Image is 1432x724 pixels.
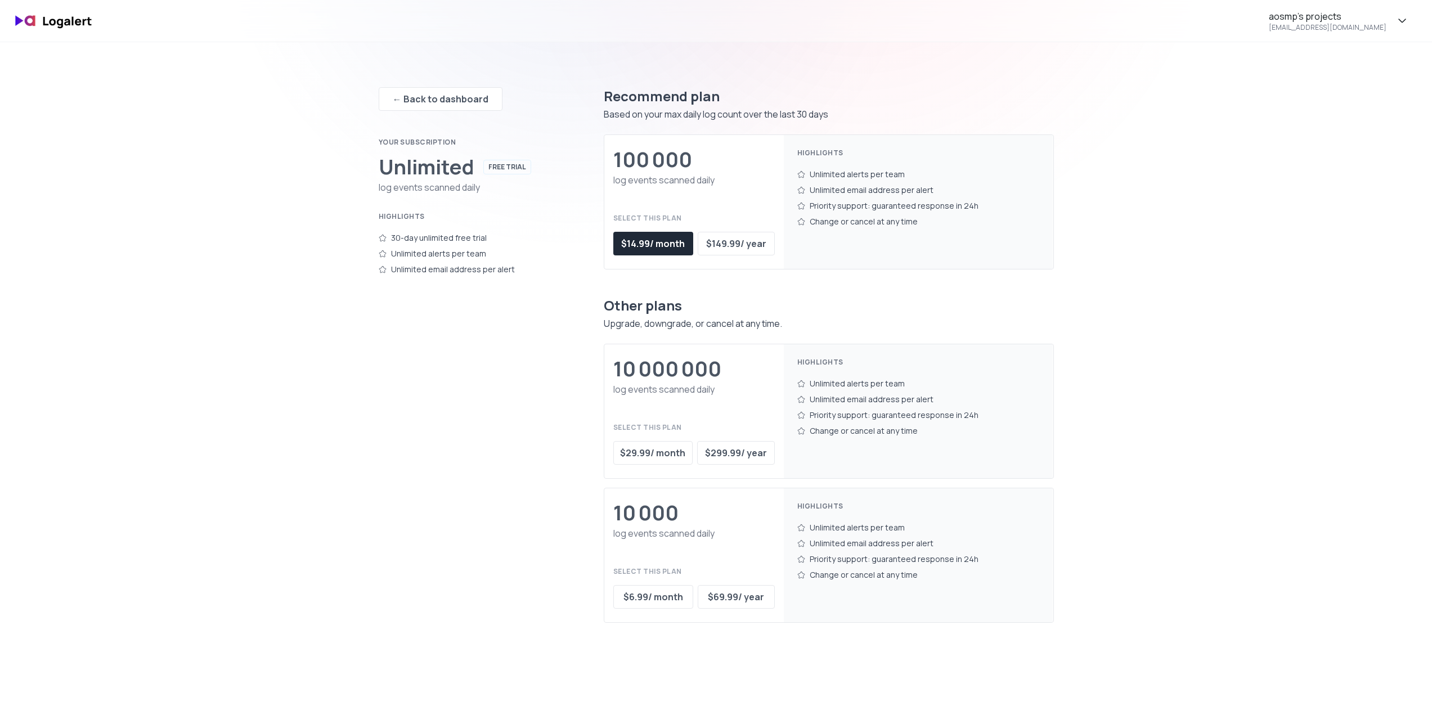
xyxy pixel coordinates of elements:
[705,446,767,460] div: $ 299.99 / year
[797,358,1040,367] div: Highlights
[797,423,1040,439] div: Change or cancel at any time
[623,590,683,604] div: $ 6.99 / month
[1255,5,1423,37] button: aosmp's projects[EMAIL_ADDRESS][DOMAIN_NAME]
[621,237,685,250] div: $ 14.99 / month
[379,156,474,178] div: Unlimited
[604,296,1054,314] div: Other plans
[604,317,1054,330] div: Upgrade, downgrade, or cancel at any time.
[613,358,721,380] div: 10 000 000
[9,8,99,34] img: logo
[797,182,1040,198] div: Unlimited email address per alert
[379,138,559,147] div: Your subscription
[613,502,679,524] div: 10 000
[698,232,775,255] button: $149.99/ year
[613,567,775,576] div: Select this plan
[797,551,1040,567] div: Priority support: guaranteed response in 24h
[613,232,693,255] button: $14.99/ month
[379,246,559,262] div: Unlimited alerts per team
[797,502,1040,511] div: Highlights
[1269,23,1386,32] div: [EMAIL_ADDRESS][DOMAIN_NAME]
[613,527,775,540] div: log events scanned daily
[797,520,1040,536] div: Unlimited alerts per team
[379,87,502,111] button: ← Back to dashboard
[620,446,685,460] div: $ 29.99 / month
[379,212,559,221] div: Highlights
[613,423,775,432] div: Select this plan
[613,441,693,465] button: $29.99/ month
[604,107,1054,121] div: Based on your max daily log count over the last 30 days
[697,441,774,465] button: $299.99/ year
[797,376,1040,392] div: Unlimited alerts per team
[706,237,766,250] div: $ 149.99 / year
[393,92,488,106] div: ← Back to dashboard
[613,585,693,609] button: $6.99/ month
[797,392,1040,407] div: Unlimited email address per alert
[797,198,1040,214] div: Priority support: guaranteed response in 24h
[613,149,692,171] div: 100 000
[483,160,531,174] div: FREE TRIAL
[379,181,559,194] div: log events scanned daily
[797,407,1040,423] div: Priority support: guaranteed response in 24h
[698,585,775,609] button: $69.99/ year
[797,167,1040,182] div: Unlimited alerts per team
[797,536,1040,551] div: Unlimited email address per alert
[613,214,775,223] div: Select this plan
[379,230,559,246] div: 30-day unlimited free trial
[613,383,775,396] div: log events scanned daily
[613,173,775,187] div: log events scanned daily
[797,567,1040,583] div: Change or cancel at any time
[797,149,1040,158] div: Highlights
[604,87,1054,105] div: Recommend plan
[379,262,559,277] div: Unlimited email address per alert
[797,214,1040,230] div: Change or cancel at any time
[1269,10,1341,23] div: aosmp's projects
[708,590,764,604] div: $ 69.99 / year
